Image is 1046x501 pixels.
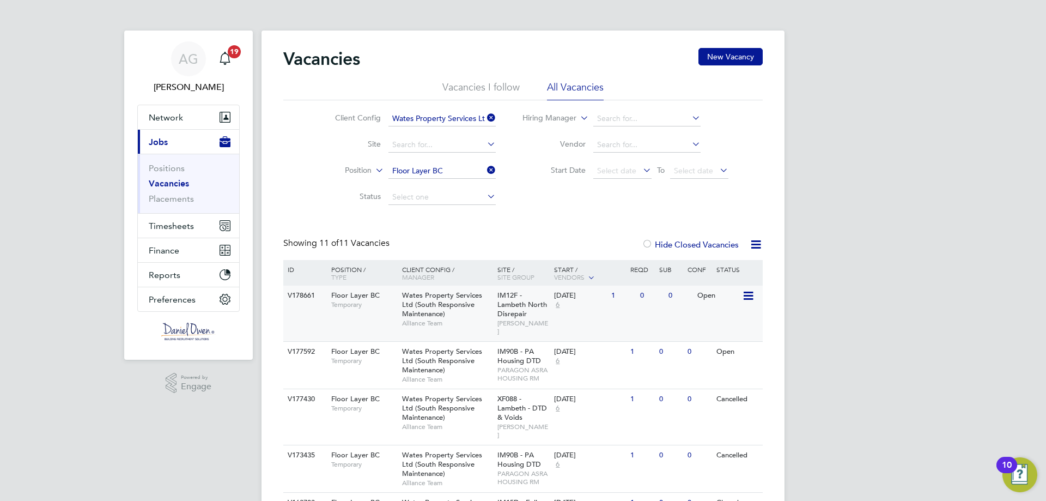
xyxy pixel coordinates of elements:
span: Temporary [331,404,397,413]
div: 0 [685,389,713,409]
button: Timesheets [138,214,239,238]
span: Powered by [181,373,211,382]
div: Status [714,260,761,279]
div: Reqd [628,260,656,279]
label: Hiring Manager [514,113,576,124]
div: [DATE] [554,291,606,300]
div: 10 [1002,465,1012,479]
span: 6 [554,300,561,310]
span: IM90B - PA Housing DTD [497,347,541,365]
span: Temporary [331,460,397,469]
div: 1 [609,286,637,306]
a: Placements [149,194,194,204]
span: IM12F - Lambeth North Disrepair [497,291,547,318]
div: ID [285,260,323,279]
input: Search for... [593,111,701,126]
div: [DATE] [554,451,625,460]
span: 11 Vacancies [319,238,390,249]
span: [PERSON_NAME] [497,422,549,439]
div: V177592 [285,342,323,362]
button: Reports [138,263,239,287]
span: Reports [149,270,180,280]
span: XF088 - Lambeth - DTD & Voids [497,394,547,422]
span: Timesheets [149,221,194,231]
div: 1 [628,445,656,466]
span: Wates Property Services Ltd (South Responsive Maintenance) [402,347,482,375]
span: 6 [554,357,561,366]
div: 0 [666,286,694,306]
button: Network [138,105,239,129]
div: Cancelled [714,445,761,466]
span: Preferences [149,294,196,305]
a: AG[PERSON_NAME] [137,41,240,94]
button: Open Resource Center, 10 new notifications [1002,457,1037,492]
div: V177430 [285,389,323,409]
div: Jobs [138,154,239,213]
div: Start / [551,260,628,287]
span: Floor Layer BC [331,394,380,403]
div: V178661 [285,286,323,306]
span: [PERSON_NAME] [497,319,549,336]
span: Amy Garcia [137,81,240,94]
input: Search for... [388,137,496,153]
span: 6 [554,404,561,413]
span: Alliance Team [402,479,492,487]
span: PARAGON ASRA HOUSING RM [497,469,549,486]
h2: Vacancies [283,48,360,70]
span: Manager [402,273,434,281]
label: Position [309,165,372,176]
div: Sub [656,260,685,279]
span: Floor Layer BC [331,291,380,300]
span: 19 [228,45,241,58]
div: Open [695,286,742,306]
a: Vacancies [149,178,189,189]
div: 0 [656,445,685,466]
div: Showing [283,238,392,249]
span: Finance [149,245,179,256]
div: Cancelled [714,389,761,409]
div: Site / [495,260,552,286]
span: AG [179,52,198,66]
div: Client Config / [399,260,495,286]
div: Open [714,342,761,362]
input: Search for... [388,111,496,126]
a: 19 [214,41,236,76]
span: Select date [674,166,713,176]
span: Alliance Team [402,422,492,431]
span: Floor Layer BC [331,347,380,356]
input: Select one [388,190,496,205]
div: 0 [637,286,666,306]
button: Jobs [138,130,239,154]
div: V173435 [285,445,323,466]
span: 11 of [319,238,339,249]
span: Wates Property Services Ltd (South Responsive Maintenance) [402,450,482,478]
div: [DATE] [554,347,625,357]
li: Vacancies I follow [442,81,520,100]
label: Site [318,139,381,149]
span: 6 [554,460,561,469]
span: IM90B - PA Housing DTD [497,450,541,469]
div: 1 [628,389,656,409]
span: Floor Layer BC [331,450,380,460]
button: Preferences [138,287,239,311]
label: Start Date [523,165,586,175]
span: PARAGON ASRA HOUSING RM [497,366,549,383]
a: Go to home page [137,323,240,340]
label: Hide Closed Vacancies [642,239,739,250]
input: Search for... [593,137,701,153]
div: 1 [628,342,656,362]
button: Finance [138,238,239,262]
button: New Vacancy [698,48,763,65]
div: 0 [656,342,685,362]
span: To [654,163,668,177]
img: danielowen-logo-retina.png [161,323,216,340]
span: Engage [181,382,211,391]
span: Wates Property Services Ltd (South Responsive Maintenance) [402,394,482,422]
span: Wates Property Services Ltd (South Responsive Maintenance) [402,291,482,318]
a: Powered byEngage [166,373,212,394]
label: Vendor [523,139,586,149]
label: Client Config [318,113,381,123]
span: Jobs [149,137,168,147]
div: Conf [685,260,713,279]
span: Alliance Team [402,375,492,384]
